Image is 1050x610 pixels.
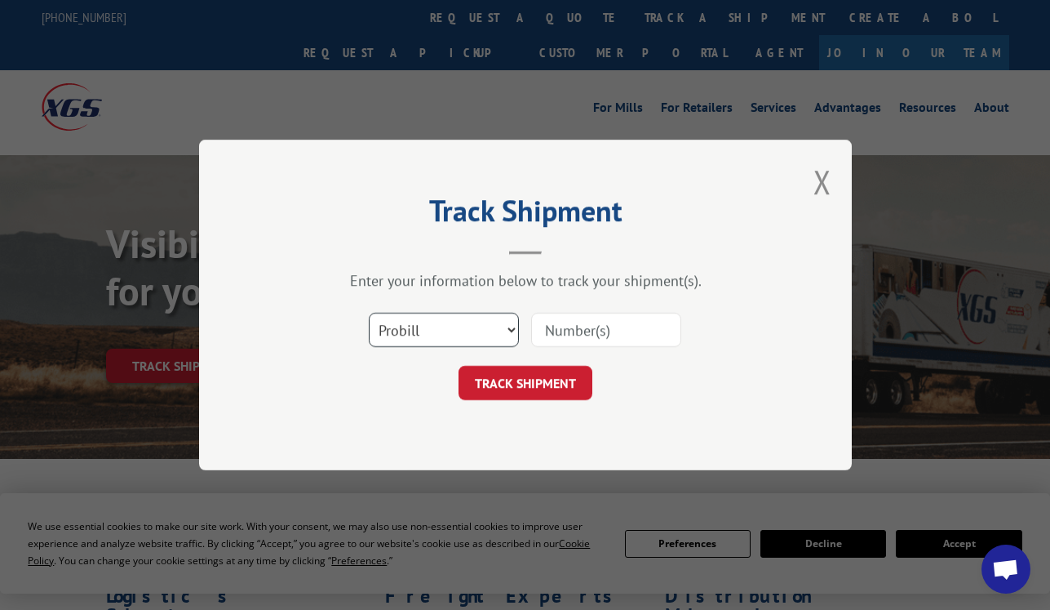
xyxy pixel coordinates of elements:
input: Number(s) [531,313,681,347]
div: Open chat [981,545,1030,594]
h2: Track Shipment [281,199,770,230]
div: Enter your information below to track your shipment(s). [281,271,770,290]
button: TRACK SHIPMENT [459,366,592,400]
button: Close modal [813,160,831,203]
